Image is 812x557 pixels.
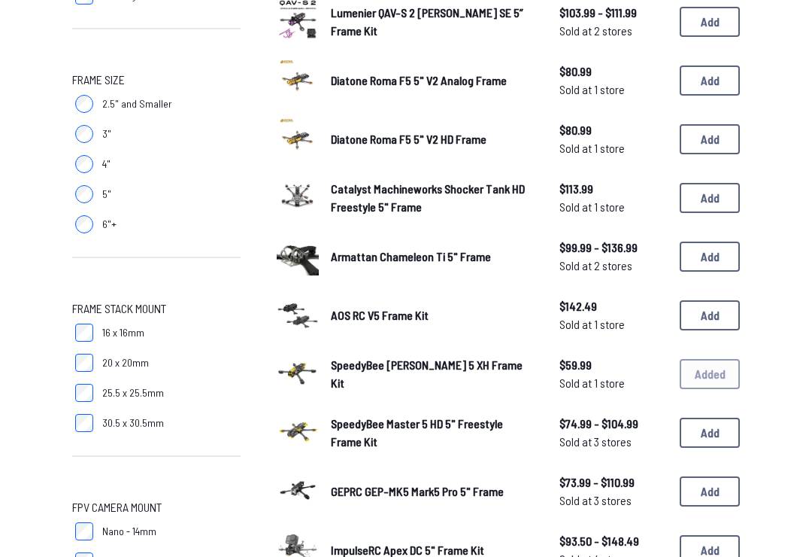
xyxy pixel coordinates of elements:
[559,473,668,492] span: $73.99 - $110.99
[559,356,668,374] span: $59.99
[331,358,523,390] span: SpeedyBee [PERSON_NAME] 5 XH Frame Kit
[277,351,319,397] a: image
[680,418,740,448] button: Add
[102,524,156,539] span: Nano - 14mm
[277,116,319,158] img: image
[331,72,535,90] a: Diatone Roma F5 5" V2 Analog Frame
[559,433,668,451] span: Sold at 3 stores
[102,385,164,400] span: 25.5 x 25.5mm
[559,297,668,315] span: $142.49
[75,384,93,402] input: 25.5 x 25.5mm
[559,415,668,433] span: $74.99 - $104.99
[331,356,535,392] a: SpeedyBee [PERSON_NAME] 5 XH Frame Kit
[75,414,93,432] input: 30.5 x 30.5mm
[680,242,740,272] button: Add
[75,215,93,233] input: 6"+
[102,325,144,340] span: 16 x 16mm
[559,257,668,275] span: Sold at 2 stores
[277,116,319,163] a: image
[559,139,668,157] span: Sold at 1 store
[331,249,491,263] span: Armattan Chameleon Ti 5" Frame
[331,180,535,216] a: Catalyst Machineworks Shocker Tank HD Freestyle 5" Frame
[680,183,740,213] button: Add
[331,181,525,214] span: Catalyst Machineworks Shocker Tank HD Freestyle 5" Frame
[72,498,162,516] span: FPV Camera Mount
[331,5,523,38] span: Lumenier QAV-S 2 [PERSON_NAME] SE 5” Frame Kit
[277,57,319,99] img: image
[559,315,668,333] span: Sold at 1 store
[102,126,111,142] span: 3"
[102,355,149,370] span: 20 x 20mm
[559,492,668,510] span: Sold at 3 stores
[75,354,93,372] input: 20 x 20mm
[75,125,93,143] input: 3"
[331,415,535,451] a: SpeedyBee Master 5 HD 5" Freestyle Frame Kit
[331,132,486,146] span: Diatone Roma F5 5" V2 HD Frame
[277,409,319,452] img: image
[75,95,93,113] input: 2.5" and Smaller
[680,7,740,37] button: Add
[680,65,740,96] button: Add
[277,57,319,104] a: image
[277,292,319,334] img: image
[277,468,319,510] img: image
[680,300,740,330] button: Add
[331,130,535,148] a: Diatone Roma F5 5" V2 HD Frame
[331,248,535,266] a: Armattan Chameleon Ti 5" Frame
[559,62,668,81] span: $80.99
[102,415,164,431] span: 30.5 x 30.5mm
[559,532,668,550] span: $93.50 - $148.49
[331,482,535,501] a: GEPRC GEP-MK5 Mark5 Pro 5" Frame
[559,180,668,198] span: $113.99
[277,175,319,217] img: image
[559,239,668,257] span: $99.99 - $136.99
[559,81,668,99] span: Sold at 1 store
[331,484,504,498] span: GEPRC GEP-MK5 Mark5 Pro 5" Frame
[331,306,535,324] a: AOS RC V5 Frame Kit
[680,124,740,154] button: Add
[559,22,668,40] span: Sold at 2 stores
[559,4,668,22] span: $103.99 - $111.99
[75,522,93,540] input: Nano - 14mm
[277,233,319,280] a: image
[277,233,319,275] img: image
[277,351,319,393] img: image
[331,543,484,557] span: ImpulseRC Apex DC 5" Frame Kit
[102,187,111,202] span: 5"
[75,155,93,173] input: 4"
[72,71,125,89] span: Frame Size
[331,416,503,449] span: SpeedyBee Master 5 HD 5" Freestyle Frame Kit
[102,96,172,111] span: 2.5" and Smaller
[331,308,429,322] span: AOS RC V5 Frame Kit
[75,324,93,342] input: 16 x 16mm
[277,468,319,515] a: image
[72,300,166,318] span: Frame Stack Mount
[331,73,507,87] span: Diatone Roma F5 5" V2 Analog Frame
[559,198,668,216] span: Sold at 1 store
[102,157,111,172] span: 4"
[277,409,319,456] a: image
[102,217,117,232] span: 6"+
[559,121,668,139] span: $80.99
[331,4,535,40] a: Lumenier QAV-S 2 [PERSON_NAME] SE 5” Frame Kit
[559,374,668,392] span: Sold at 1 store
[277,292,319,339] a: image
[680,476,740,507] button: Add
[277,175,319,221] a: image
[75,185,93,203] input: 5"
